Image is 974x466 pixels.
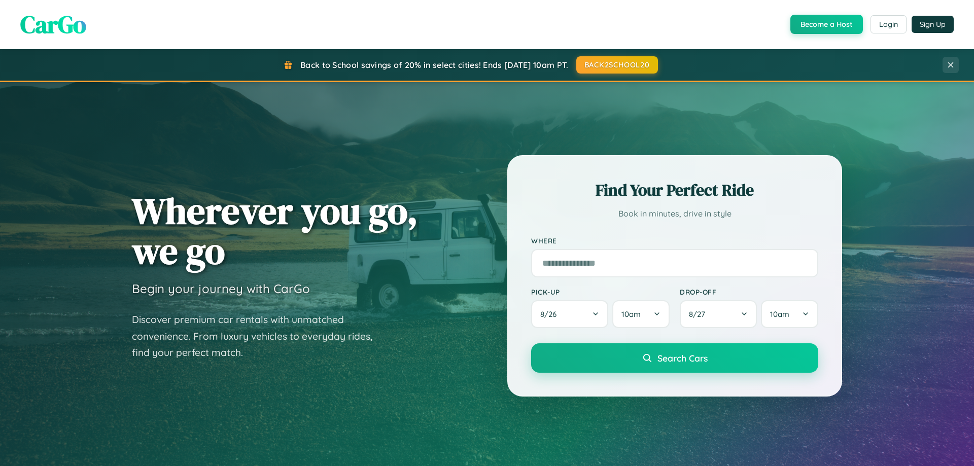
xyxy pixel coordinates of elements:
p: Discover premium car rentals with unmatched convenience. From luxury vehicles to everyday rides, ... [132,311,386,361]
h3: Begin your journey with CarGo [132,281,310,296]
span: Search Cars [657,352,708,364]
label: Pick-up [531,288,670,296]
button: 8/26 [531,300,608,328]
span: CarGo [20,8,86,41]
p: Book in minutes, drive in style [531,206,818,221]
span: 10am [621,309,641,319]
button: Sign Up [912,16,954,33]
button: 10am [761,300,818,328]
button: Become a Host [790,15,863,34]
button: 10am [612,300,670,328]
button: BACK2SCHOOL20 [576,56,658,74]
span: Back to School savings of 20% in select cities! Ends [DATE] 10am PT. [300,60,568,70]
button: Search Cars [531,343,818,373]
label: Drop-off [680,288,818,296]
h2: Find Your Perfect Ride [531,179,818,201]
span: 8 / 26 [540,309,562,319]
button: 8/27 [680,300,757,328]
button: Login [871,15,907,33]
span: 10am [770,309,789,319]
label: Where [531,236,818,245]
h1: Wherever you go, we go [132,191,418,271]
span: 8 / 27 [689,309,710,319]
